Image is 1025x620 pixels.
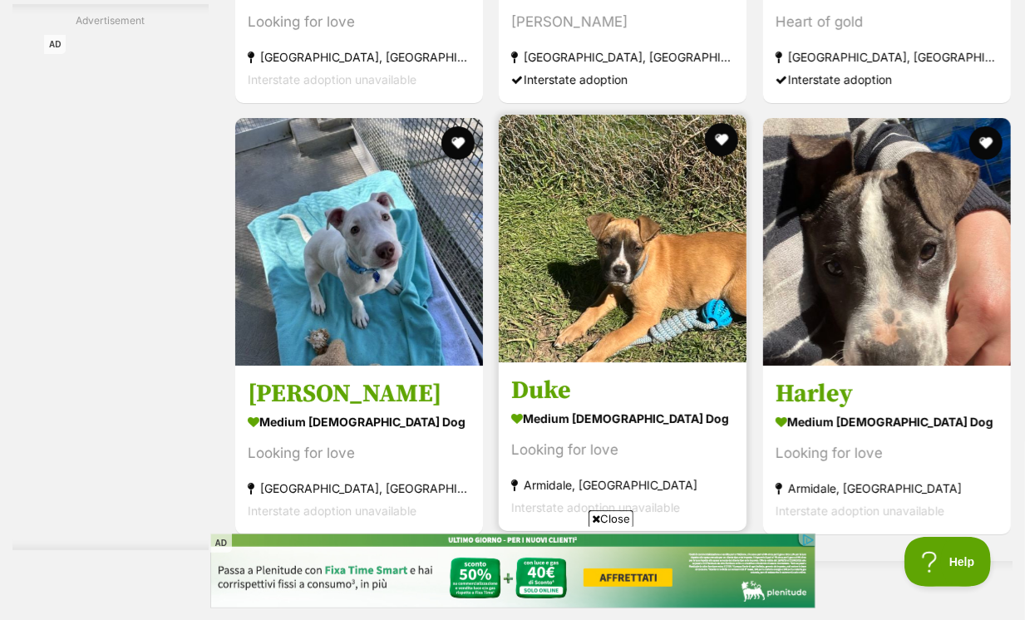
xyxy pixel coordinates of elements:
img: Kendall - American Staffordshire Terrier Dog [235,118,483,366]
img: Duke - Bull Arab Dog [499,115,747,362]
div: Interstate adoption [776,67,998,90]
iframe: Help Scout Beacon - Open [904,537,992,587]
strong: medium [DEMOGRAPHIC_DATA] Dog [776,410,998,434]
a: [PERSON_NAME] medium [DEMOGRAPHIC_DATA] Dog Looking for love [GEOGRAPHIC_DATA], [GEOGRAPHIC_DATA]... [235,366,483,534]
span: AD [210,534,232,553]
strong: [GEOGRAPHIC_DATA], [GEOGRAPHIC_DATA] [776,45,998,67]
a: Harley medium [DEMOGRAPHIC_DATA] Dog Looking for love Armidale, [GEOGRAPHIC_DATA] Interstate adop... [763,366,1011,534]
div: Heart of gold [776,10,998,32]
h3: Harley [776,378,998,410]
strong: [GEOGRAPHIC_DATA], [GEOGRAPHIC_DATA] [511,45,734,67]
img: Harley - Bull Arab Dog [763,118,1011,366]
span: Interstate adoption unavailable [776,504,944,518]
button: favourite [706,123,739,156]
iframe: Advertisement [44,35,177,534]
iframe: Advertisement [512,611,513,612]
strong: Armidale, [GEOGRAPHIC_DATA] [776,477,998,499]
span: Interstate adoption unavailable [248,71,416,86]
div: Interstate adoption [511,67,734,90]
span: Interstate adoption unavailable [248,504,416,518]
div: Looking for love [248,442,471,465]
img: adc.png [593,1,604,12]
div: Looking for love [511,439,734,461]
span: Close [589,510,633,527]
div: Advertisement [12,4,209,550]
strong: [GEOGRAPHIC_DATA], [GEOGRAPHIC_DATA] [248,477,471,499]
h3: [PERSON_NAME] [248,378,471,410]
button: favourite [969,126,1003,160]
div: [PERSON_NAME] [511,10,734,32]
div: Looking for love [248,10,471,32]
strong: [GEOGRAPHIC_DATA], [GEOGRAPHIC_DATA] [248,45,471,67]
span: Interstate adoption unavailable [511,500,680,514]
a: Duke medium [DEMOGRAPHIC_DATA] Dog Looking for love Armidale, [GEOGRAPHIC_DATA] Interstate adopti... [499,362,747,531]
button: favourite [441,126,475,160]
strong: Armidale, [GEOGRAPHIC_DATA] [511,474,734,496]
span: AD [44,35,66,54]
div: Looking for love [776,442,998,465]
strong: medium [DEMOGRAPHIC_DATA] Dog [248,410,471,434]
h3: Duke [511,375,734,406]
strong: medium [DEMOGRAPHIC_DATA] Dog [511,406,734,431]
